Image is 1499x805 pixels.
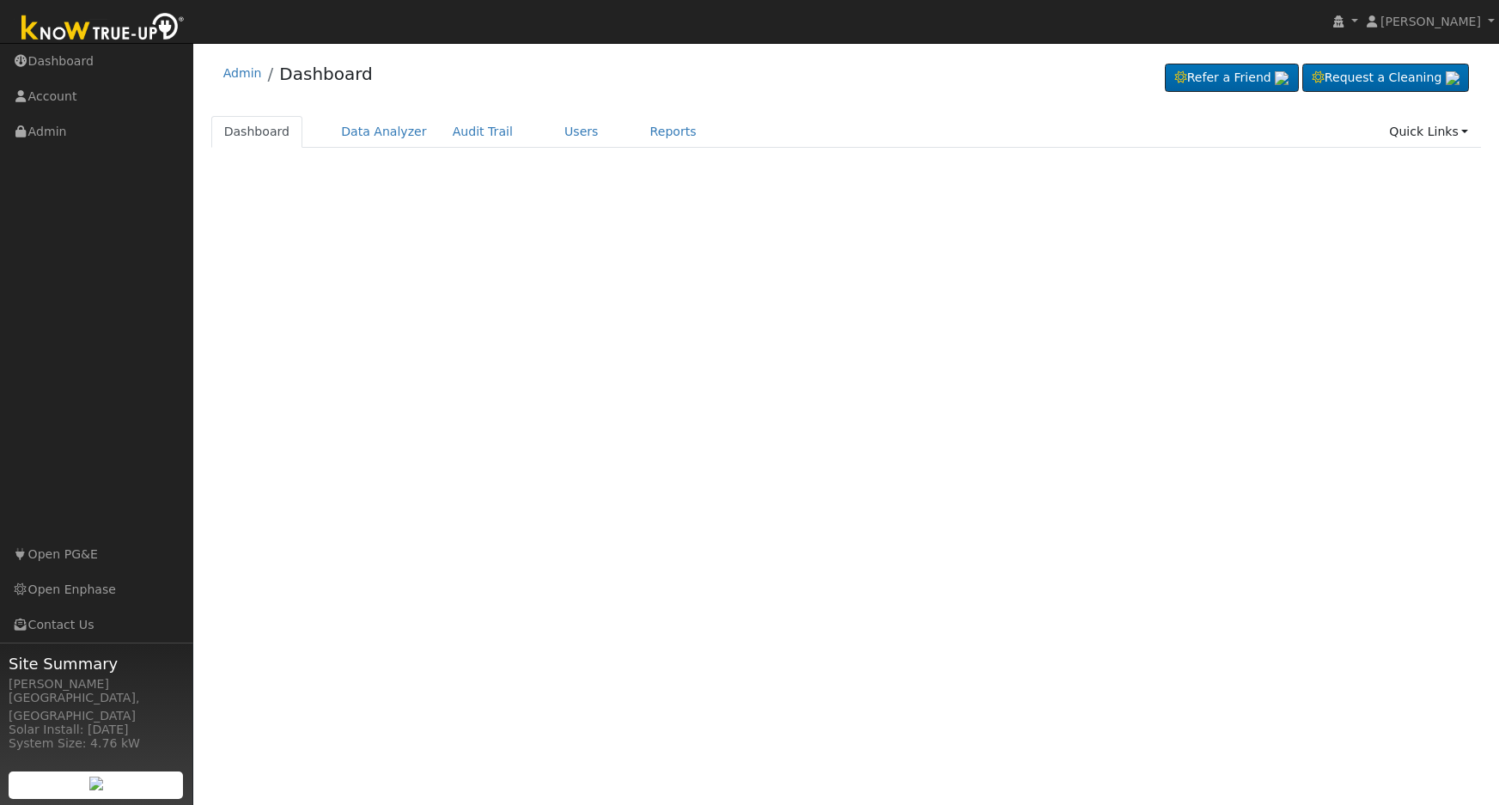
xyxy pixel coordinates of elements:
[223,66,262,80] a: Admin
[1165,64,1299,93] a: Refer a Friend
[211,116,303,148] a: Dashboard
[1275,71,1289,85] img: retrieve
[328,116,440,148] a: Data Analyzer
[1446,71,1459,85] img: retrieve
[1302,64,1469,93] a: Request a Cleaning
[1380,15,1481,28] span: [PERSON_NAME]
[89,777,103,790] img: retrieve
[9,735,184,753] div: System Size: 4.76 kW
[9,721,184,739] div: Solar Install: [DATE]
[9,689,184,725] div: [GEOGRAPHIC_DATA], [GEOGRAPHIC_DATA]
[1376,116,1481,148] a: Quick Links
[551,116,612,148] a: Users
[279,64,373,84] a: Dashboard
[637,116,710,148] a: Reports
[9,652,184,675] span: Site Summary
[440,116,526,148] a: Audit Trail
[9,675,184,693] div: [PERSON_NAME]
[13,9,193,48] img: Know True-Up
